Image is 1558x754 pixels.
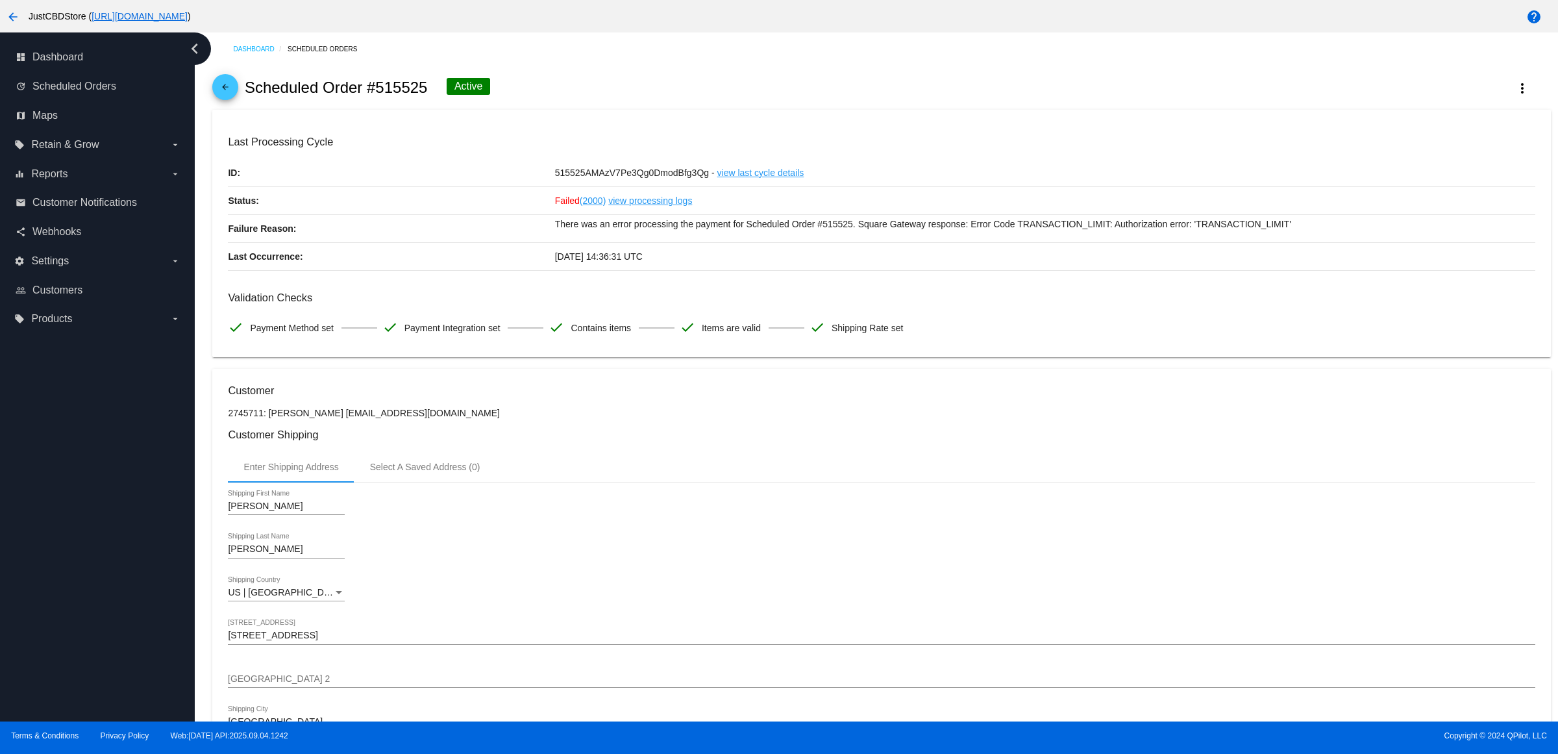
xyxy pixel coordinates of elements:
a: dashboard Dashboard [16,47,180,68]
input: Shipping Street 1 [228,631,1535,641]
h3: Customer Shipping [228,429,1535,441]
div: Enter Shipping Address [243,462,338,472]
span: Shipping Rate set [832,314,904,342]
span: Products [31,313,72,325]
i: local_offer [14,314,25,324]
div: Select A Saved Address (0) [370,462,480,472]
mat-icon: help [1526,9,1542,25]
i: chevron_left [184,38,205,59]
span: 515525AMAzV7Pe3Qg0DmodBfg3Qg - [555,168,715,178]
p: Failure Reason: [228,215,554,242]
mat-select: Shipping Country [228,588,345,598]
span: US | [GEOGRAPHIC_DATA] [228,587,343,597]
p: There was an error processing the payment for Scheduled Order #515525. Square Gateway response: E... [555,215,1535,233]
i: arrow_drop_down [170,314,180,324]
span: Scheduled Orders [32,81,116,92]
a: view last cycle details [717,159,804,186]
mat-icon: arrow_back [5,9,21,25]
h3: Last Processing Cycle [228,136,1535,148]
h3: Validation Checks [228,292,1535,304]
a: Privacy Policy [101,731,149,740]
span: [DATE] 14:36:31 UTC [555,251,643,262]
div: Active [447,78,491,95]
h2: Scheduled Order #515525 [245,79,428,97]
a: email Customer Notifications [16,192,180,213]
span: Retain & Grow [31,139,99,151]
span: Customers [32,284,82,296]
i: equalizer [14,169,25,179]
i: people_outline [16,285,26,295]
a: Web:[DATE] API:2025.09.04.1242 [171,731,288,740]
h3: Customer [228,384,1535,397]
span: Items are valid [702,314,761,342]
input: Shipping City [228,717,345,727]
a: (2000) [580,187,606,214]
a: Terms & Conditions [11,731,79,740]
i: arrow_drop_down [170,256,180,266]
input: Shipping First Name [228,501,345,512]
a: people_outline Customers [16,280,180,301]
a: [URL][DOMAIN_NAME] [92,11,188,21]
mat-icon: check [810,320,825,335]
span: Payment Integration set [404,314,501,342]
span: Maps [32,110,58,121]
span: Contains items [571,314,631,342]
i: email [16,197,26,208]
span: Customer Notifications [32,197,137,208]
a: update Scheduled Orders [16,76,180,97]
mat-icon: check [680,320,695,335]
a: Dashboard [233,39,288,59]
i: arrow_drop_down [170,169,180,179]
span: Failed [555,195,606,206]
mat-icon: more_vert [1515,81,1530,96]
mat-icon: check [228,320,243,335]
i: local_offer [14,140,25,150]
i: share [16,227,26,237]
p: 2745711: [PERSON_NAME] [EMAIL_ADDRESS][DOMAIN_NAME] [228,408,1535,418]
a: map Maps [16,105,180,126]
mat-icon: check [382,320,398,335]
i: update [16,81,26,92]
a: Scheduled Orders [288,39,369,59]
input: Shipping Street 2 [228,674,1535,685]
p: ID: [228,159,554,186]
i: arrow_drop_down [170,140,180,150]
i: map [16,110,26,121]
span: JustCBDStore ( ) [29,11,191,21]
span: Copyright © 2024 QPilot, LLC [790,731,1547,740]
mat-icon: check [549,320,564,335]
span: Dashboard [32,51,83,63]
span: Payment Method set [250,314,333,342]
input: Shipping Last Name [228,544,345,555]
a: share Webhooks [16,221,180,242]
i: dashboard [16,52,26,62]
span: Reports [31,168,68,180]
a: view processing logs [608,187,692,214]
span: Webhooks [32,226,81,238]
p: Status: [228,187,554,214]
mat-icon: arrow_back [217,82,233,98]
span: Settings [31,255,69,267]
p: Last Occurrence: [228,243,554,270]
i: settings [14,256,25,266]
